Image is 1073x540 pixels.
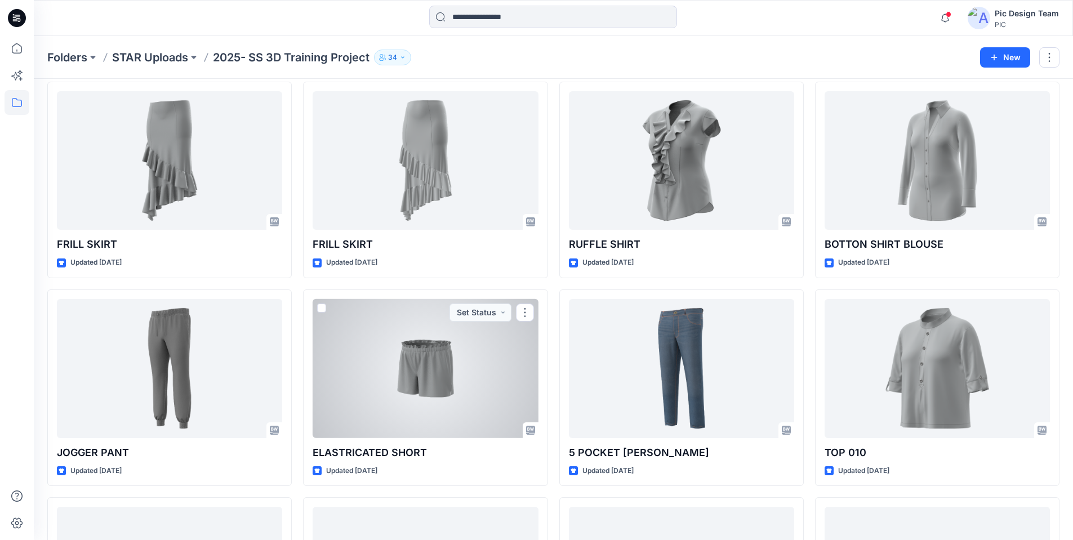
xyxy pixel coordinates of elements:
p: FRILL SKIRT [313,236,538,252]
p: Updated [DATE] [326,257,377,269]
p: Updated [DATE] [70,257,122,269]
p: JOGGER PANT [57,445,282,461]
img: avatar [968,7,990,29]
a: 5 POCKET JEAN [569,299,794,438]
p: Updated [DATE] [838,465,889,477]
p: FRILL SKIRT [57,236,282,252]
a: ELASTRICATED SHORT [313,299,538,438]
p: RUFFLE SHIRT [569,236,794,252]
button: New [980,47,1030,68]
p: Updated [DATE] [838,257,889,269]
a: STAR Uploads [112,50,188,65]
p: 34 [388,51,397,64]
a: FRILL SKIRT [313,91,538,230]
a: RUFFLE SHIRT [569,91,794,230]
a: Folders [47,50,87,65]
div: PIC [995,20,1059,29]
a: BOTTON SHIRT BLOUSE [825,91,1050,230]
p: 5 POCKET [PERSON_NAME] [569,445,794,461]
p: Updated [DATE] [582,257,634,269]
p: TOP 010 [825,445,1050,461]
p: BOTTON SHIRT BLOUSE [825,236,1050,252]
div: Pic Design Team [995,7,1059,20]
p: ELASTRICATED SHORT [313,445,538,461]
p: Updated [DATE] [70,465,122,477]
p: 2025- SS 3D Training Project [213,50,369,65]
a: JOGGER PANT [57,299,282,438]
a: FRILL SKIRT [57,91,282,230]
p: Updated [DATE] [326,465,377,477]
p: Updated [DATE] [582,465,634,477]
a: TOP 010 [825,299,1050,438]
button: 34 [374,50,411,65]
